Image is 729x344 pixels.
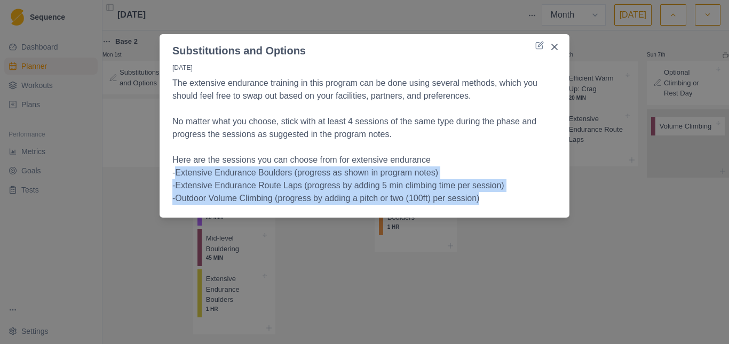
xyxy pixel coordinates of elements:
p: Here are the sessions you can choose from for extensive endurance [172,154,557,166]
button: Close [546,38,563,55]
p: [DATE] [172,63,557,77]
header: Substitutions and Options [160,34,569,59]
p: No matter what you choose, stick with at least 4 sessions of the same type during the phase and p... [172,115,557,141]
p: -Extensive Endurance Boulders (progress as shown in program notes) [172,166,557,179]
p: -Extensive Endurance Route Laps (progress by adding 5 min climbing time per session) [172,179,557,192]
p: -Outdoor Volume Climbing (progress by adding a pitch or two (100ft) per session) [172,192,557,205]
p: The extensive endurance training in this program can be done using several methods, which you sho... [172,77,557,102]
